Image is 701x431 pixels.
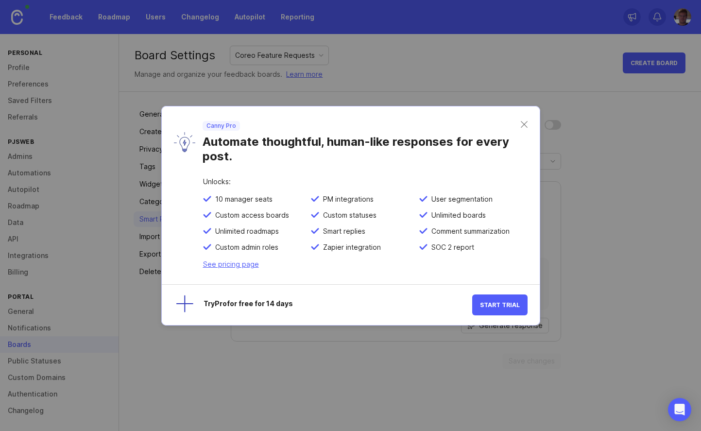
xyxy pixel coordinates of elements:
span: Custom access boards [211,211,289,220]
span: Smart replies [319,227,365,236]
button: Start Trial [472,294,528,315]
span: PM integrations [319,195,374,204]
span: Custom statuses [319,211,376,220]
div: Automate thoughtful, human-like responses for every post. [203,131,521,164]
span: User segmentation [427,195,493,204]
a: See pricing page [203,260,259,268]
span: 10 manager seats [211,195,273,204]
img: lyW0TRAiArAAAAAASUVORK5CYII= [174,132,195,152]
span: Comment summarization [427,227,510,236]
div: Unlocks: [203,178,528,195]
div: Open Intercom Messenger [668,398,691,421]
span: Start Trial [480,301,520,309]
span: Zapier integration [319,243,381,252]
span: Custom admin roles [211,243,278,252]
p: Canny Pro [206,122,236,130]
div: Try Pro for free for 14 days [204,300,472,310]
span: SOC 2 report [427,243,474,252]
span: Unlimited boards [427,211,486,220]
span: Unlimited roadmaps [211,227,279,236]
